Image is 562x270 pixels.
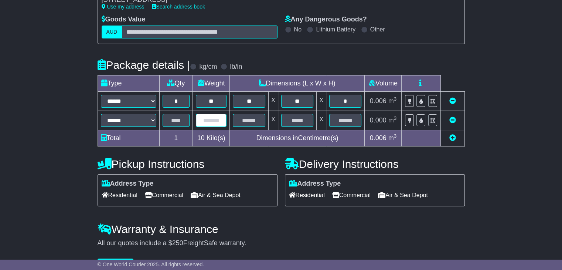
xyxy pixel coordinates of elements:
[98,239,465,247] div: All our quotes include a $ FreightSafe warranty.
[159,130,193,146] td: 1
[230,63,242,71] label: lb/in
[365,75,402,91] td: Volume
[449,97,456,105] a: Remove this item
[332,189,371,201] span: Commercial
[197,134,205,142] span: 10
[230,75,365,91] td: Dimensions (L x W x H)
[98,158,277,170] h4: Pickup Instructions
[370,117,386,124] span: 0.000
[388,134,397,142] span: m
[102,16,146,24] label: Goods Value
[378,189,428,201] span: Air & Sea Depot
[370,26,385,33] label: Other
[98,261,204,267] span: © One World Courier 2025. All rights reserved.
[102,26,122,38] label: AUD
[152,4,205,10] a: Search address book
[230,130,365,146] td: Dimensions in Centimetre(s)
[289,189,325,201] span: Residential
[317,91,326,111] td: x
[145,189,183,201] span: Commercial
[172,239,183,247] span: 250
[316,26,355,33] label: Lithium Battery
[394,96,397,102] sup: 3
[199,63,217,71] label: kg/cm
[388,117,397,124] span: m
[268,91,278,111] td: x
[394,115,397,121] sup: 3
[102,4,144,10] a: Use my address
[317,111,326,130] td: x
[98,130,159,146] td: Total
[193,75,230,91] td: Weight
[394,133,397,139] sup: 3
[449,134,456,142] a: Add new item
[449,117,456,124] a: Remove this item
[98,223,465,235] h4: Warranty & Insurance
[370,134,386,142] span: 0.006
[159,75,193,91] td: Qty
[285,16,367,24] label: Any Dangerous Goods?
[294,26,302,33] label: No
[98,75,159,91] td: Type
[191,189,241,201] span: Air & Sea Depot
[289,180,341,188] label: Address Type
[388,97,397,105] span: m
[98,59,190,71] h4: Package details |
[268,111,278,130] td: x
[193,130,230,146] td: Kilo(s)
[285,158,465,170] h4: Delivery Instructions
[370,97,386,105] span: 0.006
[102,180,154,188] label: Address Type
[102,189,137,201] span: Residential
